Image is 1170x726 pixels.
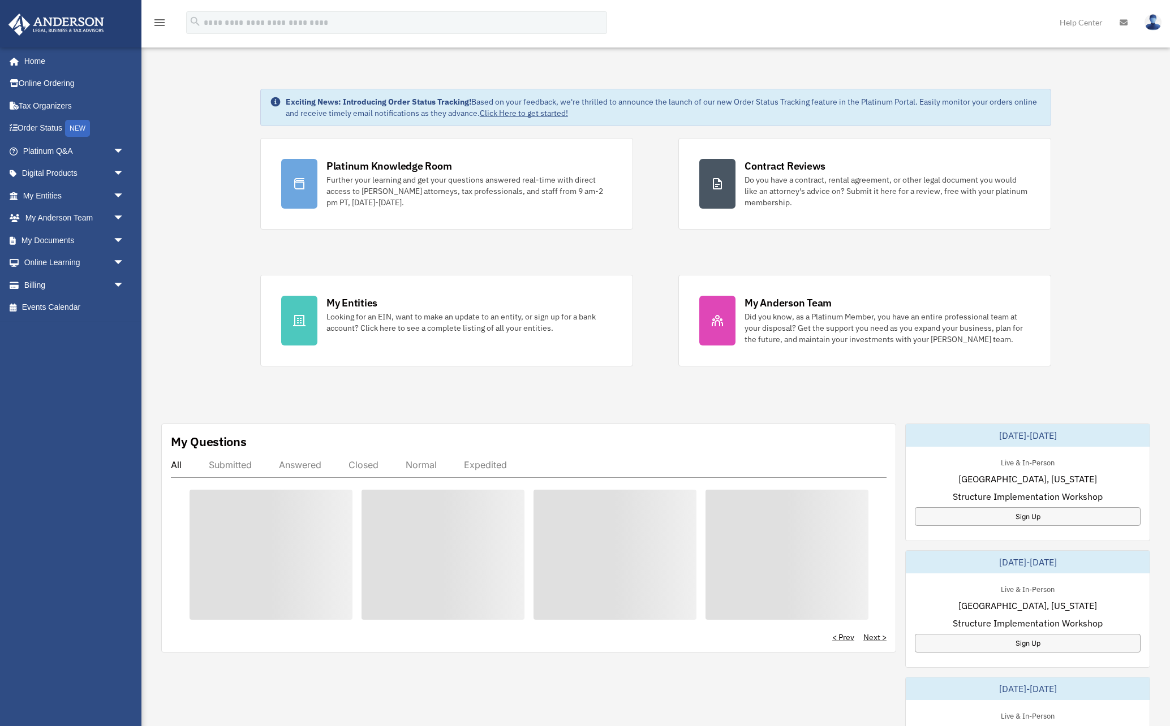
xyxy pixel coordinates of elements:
[5,14,107,36] img: Anderson Advisors Platinum Portal
[480,108,568,118] a: Click Here to get started!
[745,311,1030,345] div: Did you know, as a Platinum Member, you have an entire professional team at your disposal? Get th...
[915,507,1141,526] a: Sign Up
[863,632,887,643] a: Next >
[8,50,136,72] a: Home
[113,229,136,252] span: arrow_drop_down
[209,459,252,470] div: Submitted
[8,162,141,185] a: Digital Productsarrow_drop_down
[189,15,201,28] i: search
[8,252,141,274] a: Online Learningarrow_drop_down
[678,138,1051,230] a: Contract Reviews Do you have a contract, rental agreement, or other legal document you would like...
[745,174,1030,208] div: Do you have a contract, rental agreement, or other legal document you would like an attorney's ad...
[260,275,633,366] a: My Entities Looking for an EIN, want to make an update to an entity, or sign up for a bank accoun...
[953,616,1103,630] span: Structure Implementation Workshop
[992,582,1064,594] div: Live & In-Person
[113,274,136,297] span: arrow_drop_down
[992,456,1064,468] div: Live & In-Person
[906,677,1150,700] div: [DATE]-[DATE]
[326,311,612,334] div: Looking for an EIN, want to make an update to an entity, or sign up for a bank account? Click her...
[953,490,1103,503] span: Structure Implementation Workshop
[8,117,141,140] a: Order StatusNEW
[113,162,136,185] span: arrow_drop_down
[464,459,507,470] div: Expedited
[832,632,854,643] a: < Prev
[958,472,1097,486] span: [GEOGRAPHIC_DATA], [US_STATE]
[8,207,141,230] a: My Anderson Teamarrow_drop_down
[915,634,1141,652] a: Sign Up
[906,551,1150,573] div: [DATE]-[DATE]
[286,96,1042,119] div: Based on your feedback, we're thrilled to announce the launch of our new Order Status Tracking fe...
[745,296,832,310] div: My Anderson Team
[326,174,612,208] div: Further your learning and get your questions answered real-time with direct access to [PERSON_NAM...
[8,184,141,207] a: My Entitiesarrow_drop_down
[8,140,141,162] a: Platinum Q&Aarrow_drop_down
[906,424,1150,447] div: [DATE]-[DATE]
[326,159,452,173] div: Platinum Knowledge Room
[8,72,141,95] a: Online Ordering
[260,138,633,230] a: Platinum Knowledge Room Further your learning and get your questions answered real-time with dire...
[349,459,378,470] div: Closed
[113,207,136,230] span: arrow_drop_down
[678,275,1051,366] a: My Anderson Team Did you know, as a Platinum Member, you have an entire professional team at your...
[8,296,141,319] a: Events Calendar
[171,459,182,470] div: All
[1145,14,1162,31] img: User Pic
[992,709,1064,721] div: Live & In-Person
[153,16,166,29] i: menu
[113,140,136,163] span: arrow_drop_down
[279,459,321,470] div: Answered
[113,252,136,275] span: arrow_drop_down
[8,94,141,117] a: Tax Organizers
[8,229,141,252] a: My Documentsarrow_drop_down
[8,274,141,296] a: Billingarrow_drop_down
[65,120,90,137] div: NEW
[326,296,377,310] div: My Entities
[171,433,247,450] div: My Questions
[153,20,166,29] a: menu
[745,159,825,173] div: Contract Reviews
[958,599,1097,612] span: [GEOGRAPHIC_DATA], [US_STATE]
[113,184,136,208] span: arrow_drop_down
[286,97,471,107] strong: Exciting News: Introducing Order Status Tracking!
[406,459,437,470] div: Normal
